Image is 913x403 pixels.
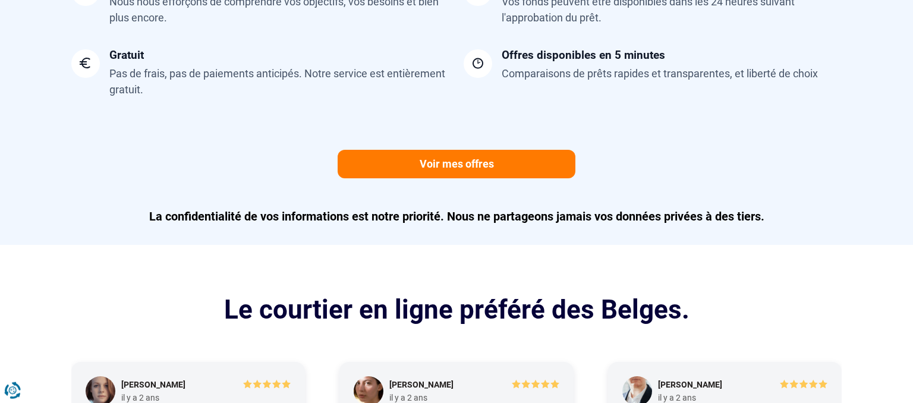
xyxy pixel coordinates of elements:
[121,392,159,403] div: il y a 2 ans
[109,65,449,97] div: Pas de frais, pas de paiements anticipés. Notre service est entièrement gratuit.
[71,292,842,328] h2: Le courtier en ligne préféré des Belges.
[121,379,185,391] div: [PERSON_NAME]
[512,379,559,389] img: 5/5
[502,65,818,81] div: Comparaisons de prêts rapides et transparentes, et liberté de choix
[658,392,696,403] div: il y a 2 ans
[389,392,427,403] div: il y a 2 ans
[389,379,454,391] div: [PERSON_NAME]
[502,49,665,61] div: Offres disponibles en 5 minutes
[243,379,291,389] img: 5/5
[780,379,827,389] img: 5/5
[338,150,575,178] a: Voir mes offres
[109,49,144,61] div: Gratuit
[71,208,842,225] p: La confidentialité de vos informations est notre priorité. Nous ne partageons jamais vos données ...
[658,379,722,391] div: [PERSON_NAME]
